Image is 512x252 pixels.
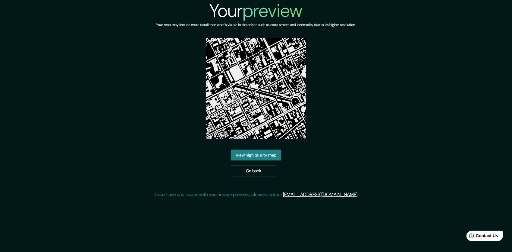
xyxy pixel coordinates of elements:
p: If you have any issues with your image preview, please contact . [154,191,358,198]
h6: Your map may include more detail than what's visible in the editor, such as extra streets and lan... [156,22,356,28]
a: Go back [231,165,276,176]
img: created-map-preview [206,38,306,139]
a: [EMAIL_ADDRESS][DOMAIN_NAME] [283,191,357,198]
a: View high quality map [231,150,281,161]
iframe: Help widget launcher [458,228,505,245]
